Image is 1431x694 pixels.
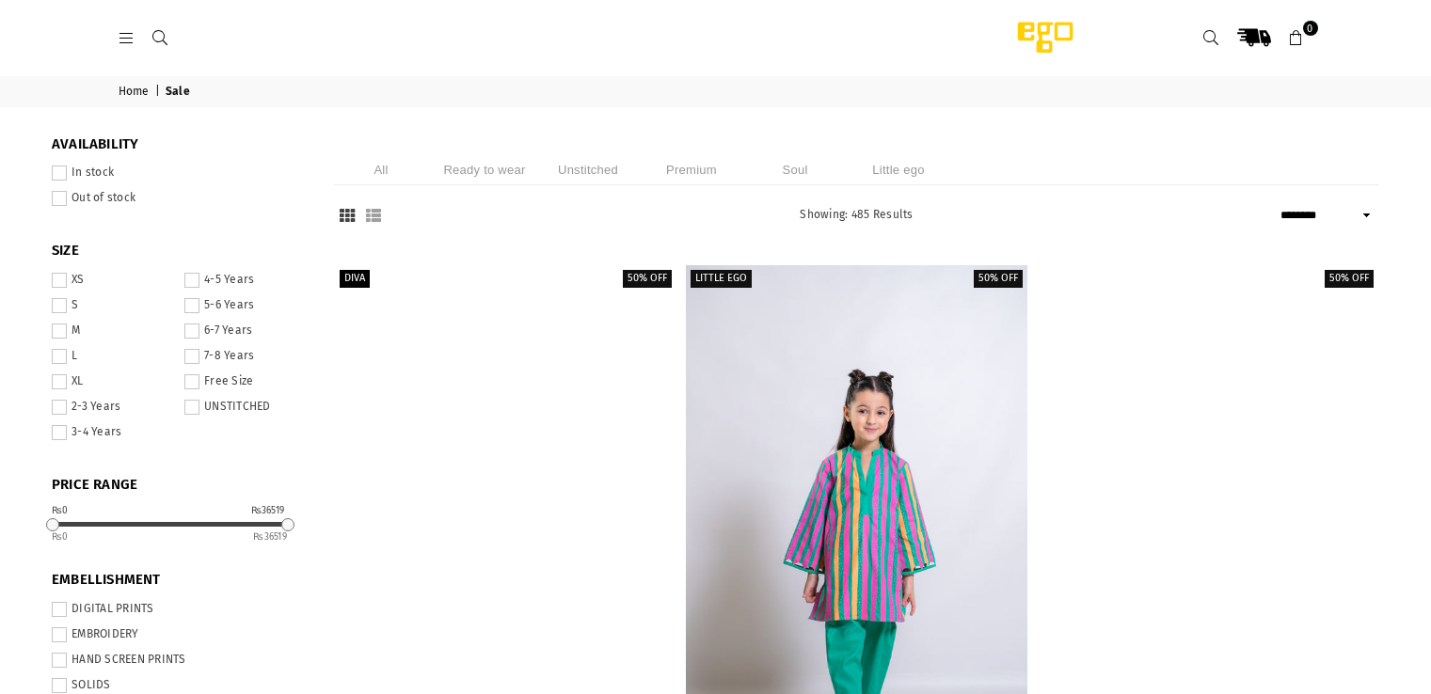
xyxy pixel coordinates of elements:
li: Soul [748,154,842,185]
span: 0 [1303,21,1318,36]
li: All [334,154,428,185]
label: 4-5 Years [184,273,306,288]
label: In stock [52,166,306,181]
a: Home [119,85,152,100]
label: 50% off [1325,270,1374,288]
label: 7-8 Years [184,349,306,364]
label: 3-4 Years [52,425,173,440]
label: 2-3 Years [52,400,173,415]
label: XS [52,273,173,288]
label: 6-7 Years [184,323,306,339]
a: 0 [1280,21,1313,55]
a: Search [144,30,178,44]
div: ₨0 [52,506,69,515]
span: Sale [166,85,193,100]
label: SOLIDS [52,678,306,693]
li: Ready to wear [437,154,532,185]
label: 50% off [623,270,672,288]
label: M [52,323,173,339]
span: EMBELLISHMENT [52,571,306,590]
ins: 36519 [253,531,287,543]
button: Grid View [334,207,360,225]
a: Menu [110,30,144,44]
label: Little EGO [691,270,752,288]
a: Search [1195,21,1229,55]
li: Premium [644,154,739,185]
span: Availability [52,135,306,154]
label: 50% off [974,270,1023,288]
label: 5-6 Years [184,298,306,313]
img: Ego [965,19,1125,56]
div: ₨36519 [251,506,285,515]
li: Little ego [851,154,946,185]
label: S [52,298,173,313]
li: Unstitched [541,154,635,185]
span: PRICE RANGE [52,476,306,495]
nav: breadcrumbs [104,76,1328,107]
span: SIZE [52,242,306,260]
label: Diva [340,270,370,288]
button: List View [360,207,387,225]
ins: 0 [52,531,69,543]
span: | [155,85,163,100]
span: Showing: 485 Results [800,208,913,221]
label: DIGITAL PRINTS [52,602,306,617]
label: HAND SCREEN PRINTS [52,653,306,668]
label: XL [52,374,173,389]
label: EMBROIDERY [52,627,306,642]
label: UNSTITCHED [184,400,306,415]
label: Out of stock [52,191,306,206]
label: Free Size [184,374,306,389]
label: L [52,349,173,364]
